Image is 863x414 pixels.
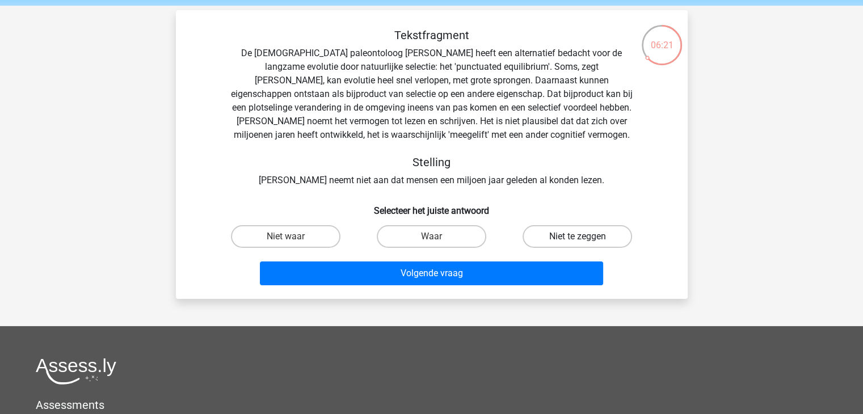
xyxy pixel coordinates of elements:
h5: Tekstfragment [230,28,633,42]
img: Assessly logo [36,358,116,385]
label: Niet waar [231,225,340,248]
label: Niet te zeggen [523,225,632,248]
button: Volgende vraag [260,261,603,285]
h6: Selecteer het juiste antwoord [194,196,670,216]
label: Waar [377,225,486,248]
h5: Assessments [36,398,827,412]
div: De [DEMOGRAPHIC_DATA] paleontoloog [PERSON_NAME] heeft een alternatief bedacht voor de langzame e... [194,28,670,187]
div: 06:21 [641,24,683,52]
h5: Stelling [230,155,633,169]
